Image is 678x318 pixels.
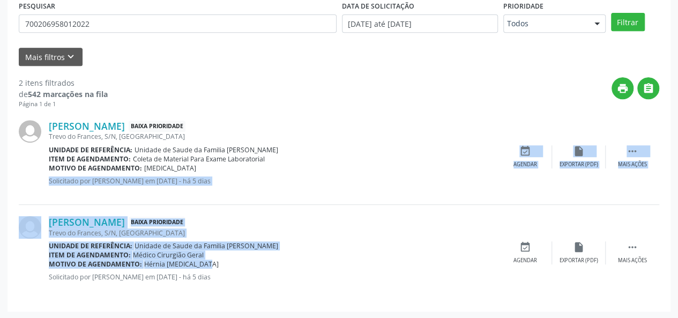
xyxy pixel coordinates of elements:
[519,241,531,253] i: event_available
[19,88,108,100] div: de
[49,145,132,154] b: Unidade de referência:
[49,176,498,186] p: Solicitado por [PERSON_NAME] em [DATE] - há 5 dias
[627,145,638,157] i: 
[49,132,498,141] div: Trevo do Frances, S/N, [GEOGRAPHIC_DATA]
[133,154,265,164] span: Coleta de Material Para Exame Laboratorial
[49,272,498,282] p: Solicitado por [PERSON_NAME] em [DATE] - há 5 dias
[19,48,83,66] button: Mais filtroskeyboard_arrow_down
[627,241,638,253] i: 
[49,241,132,250] b: Unidade de referência:
[519,145,531,157] i: event_available
[49,120,125,132] a: [PERSON_NAME]
[617,83,629,94] i: print
[65,51,77,63] i: keyboard_arrow_down
[573,145,585,157] i: insert_drive_file
[19,100,108,109] div: Página 1 de 1
[573,241,585,253] i: insert_drive_file
[612,77,634,99] button: print
[19,216,41,239] img: img
[49,228,498,238] div: Trevo do Frances, S/N, [GEOGRAPHIC_DATA]
[560,257,598,264] div: Exportar (PDF)
[49,250,131,260] b: Item de agendamento:
[19,120,41,143] img: img
[611,13,645,31] button: Filtrar
[28,89,108,99] strong: 542 marcações na fila
[49,164,142,173] b: Motivo de agendamento:
[49,154,131,164] b: Item de agendamento:
[19,77,108,88] div: 2 itens filtrados
[560,161,598,168] div: Exportar (PDF)
[133,250,204,260] span: Médico Cirurgião Geral
[342,14,498,33] input: Selecione um intervalo
[513,257,537,264] div: Agendar
[49,260,142,269] b: Motivo de agendamento:
[19,14,337,33] input: Nome, CNS
[129,217,185,228] span: Baixa Prioridade
[135,145,278,154] span: Unidade de Saude da Familia [PERSON_NAME]
[643,83,654,94] i: 
[135,241,278,250] span: Unidade de Saude da Familia [PERSON_NAME]
[618,257,647,264] div: Mais ações
[507,18,584,29] span: Todos
[49,216,125,228] a: [PERSON_NAME]
[618,161,647,168] div: Mais ações
[513,161,537,168] div: Agendar
[144,164,196,173] span: [MEDICAL_DATA]
[129,121,185,132] span: Baixa Prioridade
[637,77,659,99] button: 
[144,260,219,269] span: Hérnia [MEDICAL_DATA]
